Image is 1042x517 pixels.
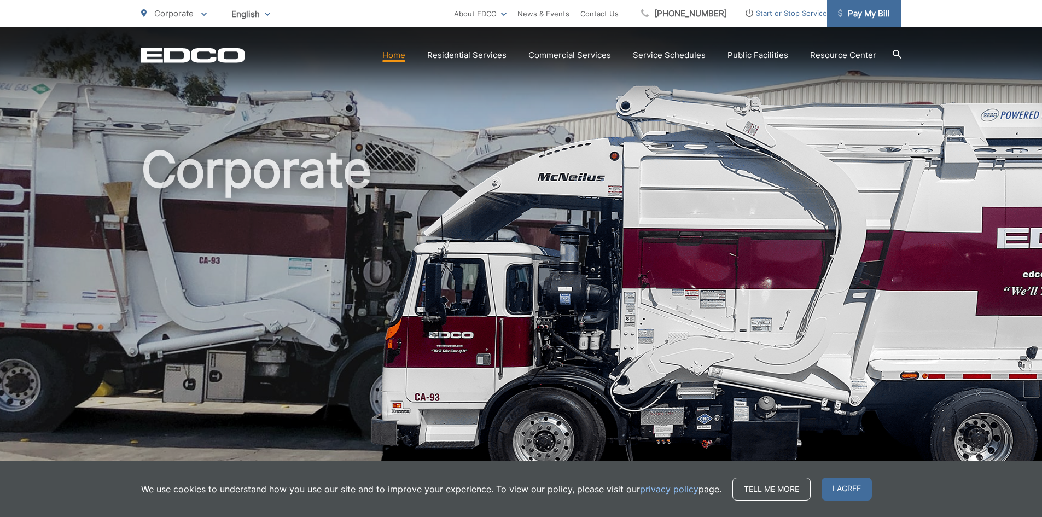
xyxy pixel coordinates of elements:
[427,49,507,62] a: Residential Services
[454,7,507,20] a: About EDCO
[732,478,811,501] a: Tell me more
[640,483,698,496] a: privacy policy
[633,49,706,62] a: Service Schedules
[822,478,872,501] span: I agree
[141,142,901,489] h1: Corporate
[727,49,788,62] a: Public Facilities
[517,7,569,20] a: News & Events
[141,48,245,63] a: EDCD logo. Return to the homepage.
[382,49,405,62] a: Home
[223,4,278,24] span: English
[838,7,890,20] span: Pay My Bill
[154,8,194,19] span: Corporate
[528,49,611,62] a: Commercial Services
[141,483,721,496] p: We use cookies to understand how you use our site and to improve your experience. To view our pol...
[580,7,619,20] a: Contact Us
[810,49,876,62] a: Resource Center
